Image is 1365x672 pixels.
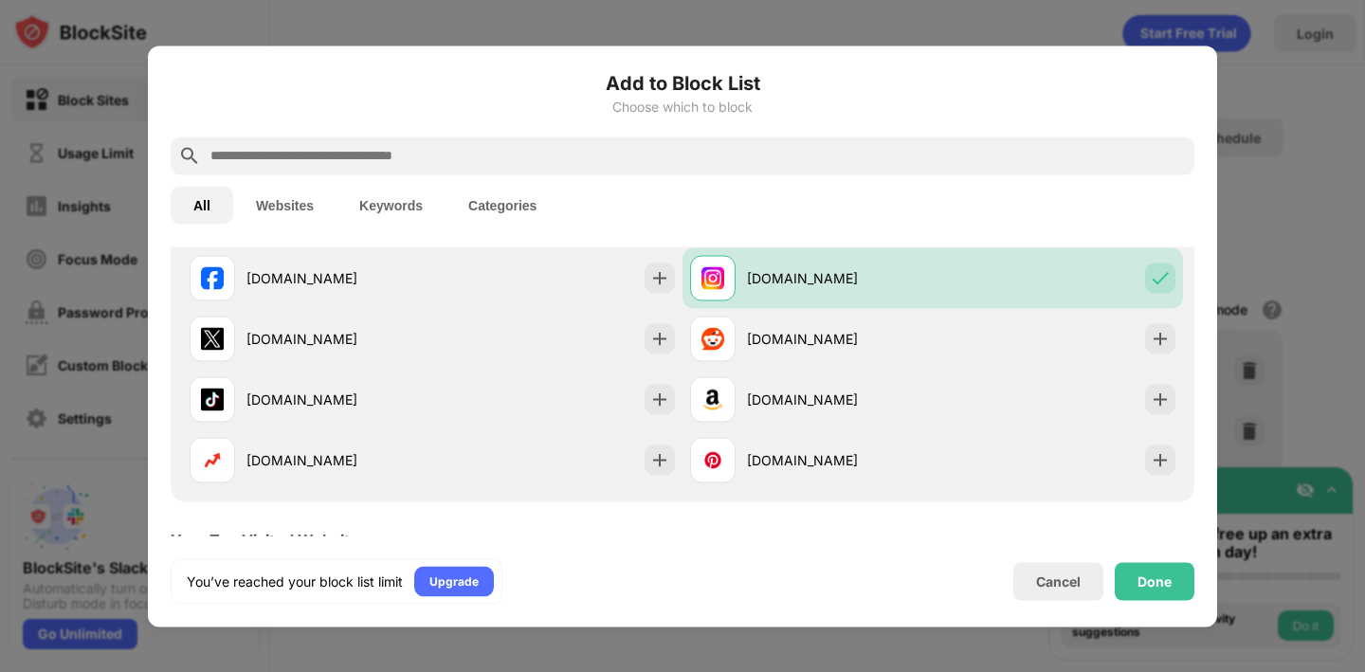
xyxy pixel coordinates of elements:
div: [DOMAIN_NAME] [747,390,933,409]
button: Keywords [337,186,446,224]
button: Websites [233,186,337,224]
div: Done [1137,573,1172,589]
div: Upgrade [429,572,479,590]
button: All [171,186,233,224]
div: You’ve reached your block list limit [187,572,403,590]
img: favicons [701,327,724,350]
div: [DOMAIN_NAME] [747,450,933,470]
img: search.svg [178,144,201,167]
div: [DOMAIN_NAME] [246,390,432,409]
div: [DOMAIN_NAME] [246,450,432,470]
img: favicons [201,327,224,350]
h6: Add to Block List [171,68,1194,97]
div: [DOMAIN_NAME] [246,329,432,349]
div: [DOMAIN_NAME] [747,329,933,349]
img: favicons [201,448,224,471]
button: Categories [446,186,559,224]
img: favicons [701,388,724,410]
img: favicons [201,266,224,289]
div: Cancel [1036,573,1081,590]
div: [DOMAIN_NAME] [246,268,432,288]
img: favicons [201,388,224,410]
img: favicons [701,448,724,471]
div: [DOMAIN_NAME] [747,268,933,288]
div: Your Top Visited Websites [171,530,368,549]
img: favicons [701,266,724,289]
div: Choose which to block [171,99,1194,114]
